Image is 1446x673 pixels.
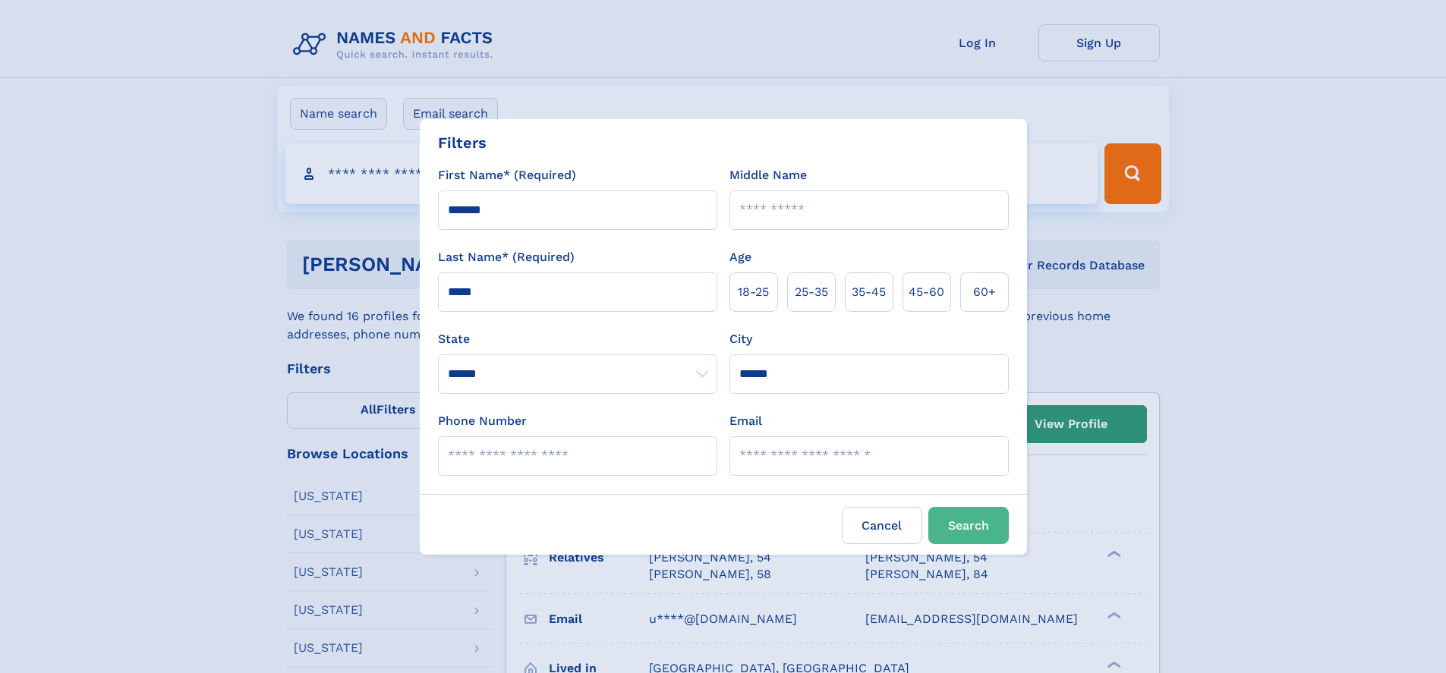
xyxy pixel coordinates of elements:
[909,283,944,301] span: 45‑60
[729,330,752,348] label: City
[438,248,575,266] label: Last Name* (Required)
[738,283,769,301] span: 18‑25
[438,330,717,348] label: State
[795,283,828,301] span: 25‑35
[438,166,576,184] label: First Name* (Required)
[729,248,751,266] label: Age
[438,131,487,154] div: Filters
[928,507,1009,544] button: Search
[842,507,922,544] label: Cancel
[729,166,807,184] label: Middle Name
[438,412,527,430] label: Phone Number
[852,283,886,301] span: 35‑45
[729,412,762,430] label: Email
[973,283,996,301] span: 60+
